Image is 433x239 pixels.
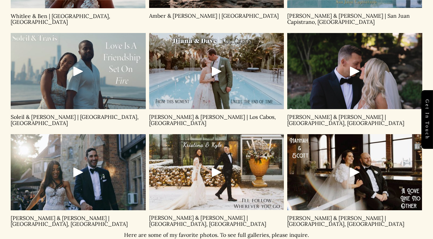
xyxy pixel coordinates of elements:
[71,165,86,179] div: Play
[287,13,422,25] p: [PERSON_NAME] & [PERSON_NAME] | San Juan Capistrano, [GEOGRAPHIC_DATA]
[347,165,362,179] div: Play
[287,215,422,227] p: [PERSON_NAME] & [PERSON_NAME] | [GEOGRAPHIC_DATA], [GEOGRAPHIC_DATA]
[149,114,284,126] p: [PERSON_NAME] & [PERSON_NAME] | Los Cabos, [GEOGRAPHIC_DATA]
[287,114,422,126] p: [PERSON_NAME] & [PERSON_NAME] | [GEOGRAPHIC_DATA], [GEOGRAPHIC_DATA]
[97,232,336,238] p: Here are some of my favorite photos. To see full galleries, please inquire.
[209,165,224,179] div: Play
[347,64,362,79] div: Play
[71,64,86,79] div: Play
[421,90,433,149] a: Get in touch
[149,215,284,227] p: [PERSON_NAME] & [PERSON_NAME] | [GEOGRAPHIC_DATA], [GEOGRAPHIC_DATA]
[209,64,224,79] div: Play
[149,13,284,19] p: Amber & [PERSON_NAME] | [GEOGRAPHIC_DATA]
[11,13,145,25] p: Whitlee & Ben | [GEOGRAPHIC_DATA], [GEOGRAPHIC_DATA]
[11,215,145,227] p: [PERSON_NAME] & [PERSON_NAME] | [GEOGRAPHIC_DATA], [GEOGRAPHIC_DATA]
[11,114,145,126] p: Soleil & [PERSON_NAME] | [GEOGRAPHIC_DATA], [GEOGRAPHIC_DATA]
